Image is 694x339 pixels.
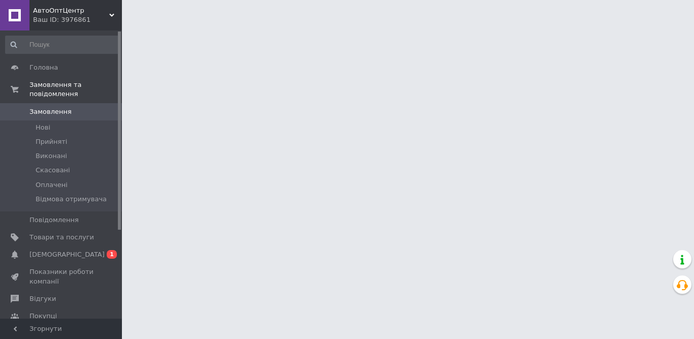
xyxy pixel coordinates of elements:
span: Прийняті [36,137,67,146]
input: Пошук [5,36,120,54]
span: Замовлення та повідомлення [29,80,122,99]
span: АвтоОптЦентр [33,6,109,15]
span: Замовлення [29,107,72,116]
span: 1 [107,250,117,259]
span: Скасовані [36,166,70,175]
span: Відмова отримувача [36,195,107,204]
span: Показники роботи компанії [29,267,94,286]
span: Відгуки [29,294,56,303]
span: Нові [36,123,50,132]
span: Товари та послуги [29,233,94,242]
div: Ваш ID: 3976861 [33,15,122,24]
span: Повідомлення [29,215,79,225]
span: Покупці [29,312,57,321]
span: Виконані [36,151,67,161]
span: Головна [29,63,58,72]
span: Оплачені [36,180,68,190]
span: [DEMOGRAPHIC_DATA] [29,250,105,259]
